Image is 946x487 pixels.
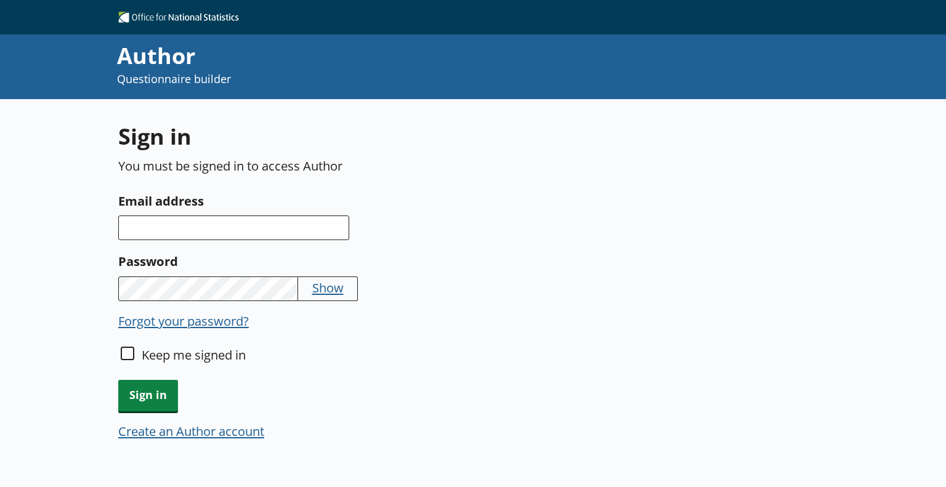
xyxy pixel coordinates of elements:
button: Show [312,279,344,296]
p: You must be signed in to access Author [118,157,582,174]
button: Forgot your password? [118,312,249,329]
label: Email address [118,191,582,211]
label: Keep me signed in [142,346,246,363]
div: Author [117,41,633,71]
button: Create an Author account [118,422,264,440]
p: Questionnaire builder [117,71,633,87]
label: Password [118,251,582,271]
h1: Sign in [118,121,582,151]
button: Sign in [118,380,178,411]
